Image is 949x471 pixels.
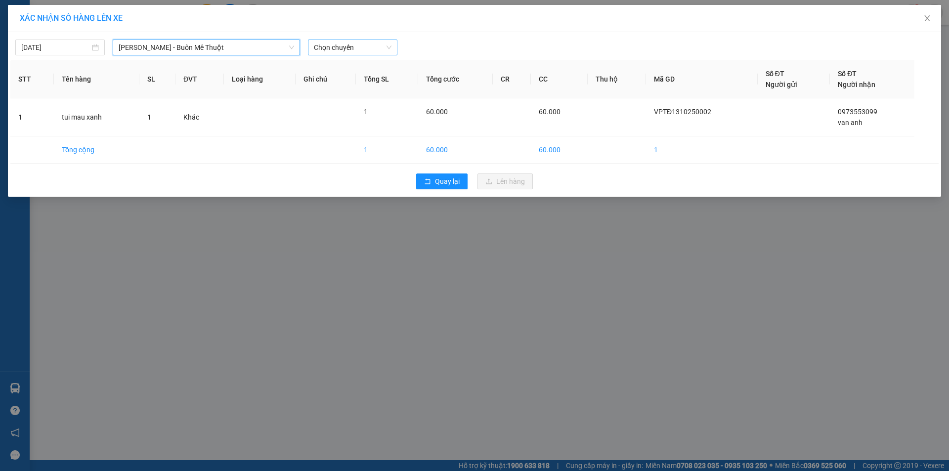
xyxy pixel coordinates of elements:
span: Số ĐT [838,70,857,78]
td: Khác [175,98,224,136]
td: tui mau xanh [54,98,139,136]
th: Ghi chú [296,60,356,98]
th: CR [493,60,530,98]
td: 60.000 [531,136,588,164]
span: down [289,44,295,50]
span: 1 [364,108,368,116]
th: Tổng SL [356,60,419,98]
span: Chọn chuyến [314,40,391,55]
th: Tên hàng [54,60,139,98]
td: Tổng cộng [54,136,139,164]
th: Mã GD [646,60,758,98]
span: 60.000 [426,108,448,116]
td: 60.000 [418,136,493,164]
span: 60.000 [539,108,561,116]
td: 1 [646,136,758,164]
td: 1 [356,136,419,164]
span: 0973553099 [838,108,877,116]
span: Hồ Chí Minh - Buôn Mê Thuột [119,40,294,55]
span: VPTĐ1310250002 [654,108,711,116]
input: 13/10/2025 [21,42,90,53]
span: Số ĐT [766,70,784,78]
button: Close [913,5,941,33]
span: close [923,14,931,22]
th: Tổng cước [418,60,493,98]
span: Quay lại [435,176,460,187]
span: XÁC NHẬN SỐ HÀNG LÊN XE [20,13,123,23]
span: rollback [424,178,431,186]
button: uploadLên hàng [477,173,533,189]
span: van anh [838,119,863,127]
th: Loại hàng [224,60,296,98]
span: Người nhận [838,81,875,88]
th: ĐVT [175,60,224,98]
th: STT [10,60,54,98]
span: Người gửi [766,81,797,88]
button: rollbackQuay lại [416,173,468,189]
td: 1 [10,98,54,136]
th: SL [139,60,175,98]
th: Thu hộ [588,60,646,98]
span: 1 [147,113,151,121]
th: CC [531,60,588,98]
